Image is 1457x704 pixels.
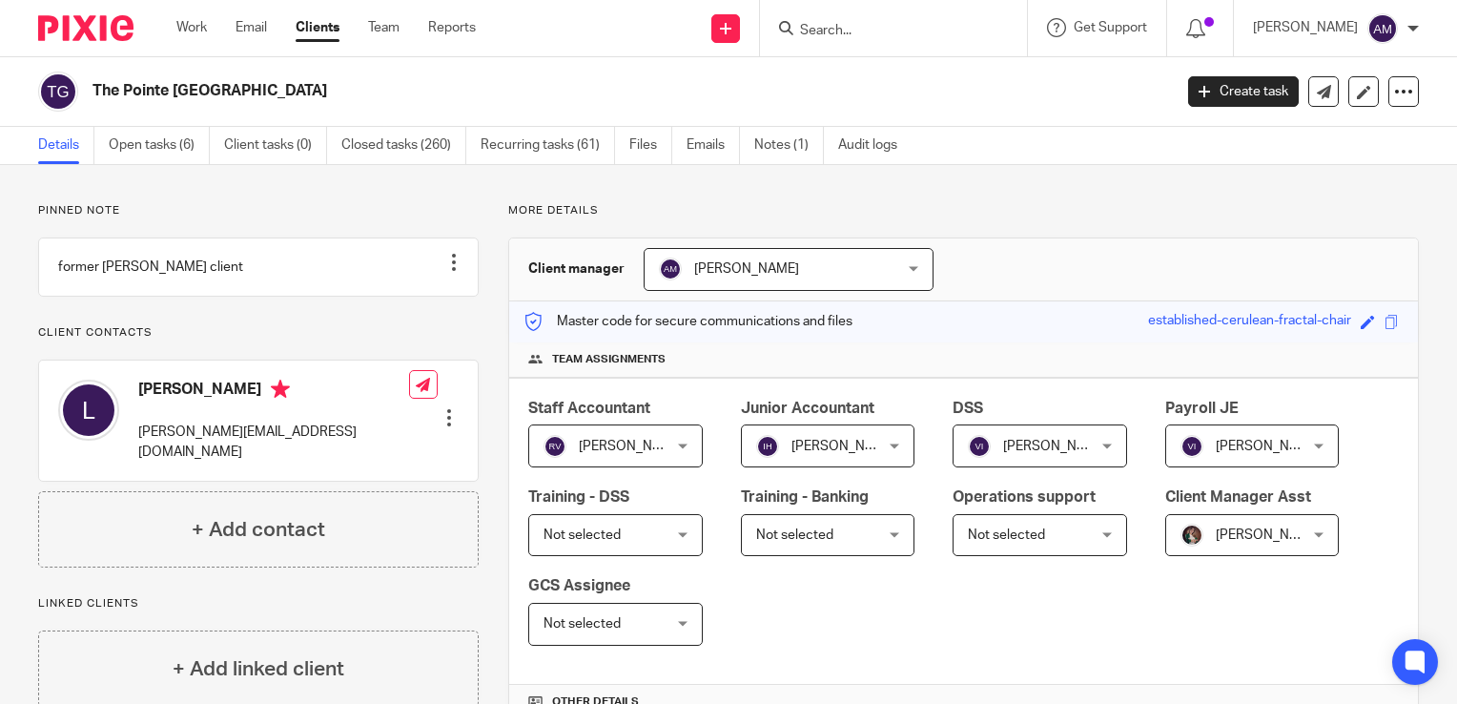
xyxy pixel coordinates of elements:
[1165,489,1311,505] span: Client Manager Asst
[544,617,621,631] span: Not selected
[528,578,630,593] span: GCS Assignee
[629,127,672,164] a: Files
[271,380,290,399] i: Primary
[38,127,94,164] a: Details
[38,15,133,41] img: Pixie
[694,262,799,276] span: [PERSON_NAME]
[1165,401,1239,416] span: Payroll JE
[659,258,682,280] img: svg%3E
[296,18,339,37] a: Clients
[528,401,650,416] span: Staff Accountant
[756,435,779,458] img: svg%3E
[1253,18,1358,37] p: [PERSON_NAME]
[687,127,740,164] a: Emails
[368,18,400,37] a: Team
[173,654,344,684] h4: + Add linked client
[109,127,210,164] a: Open tasks (6)
[798,23,970,40] input: Search
[953,489,1096,505] span: Operations support
[38,325,479,341] p: Client contacts
[1180,435,1203,458] img: svg%3E
[968,528,1045,542] span: Not selected
[428,18,476,37] a: Reports
[1148,311,1351,333] div: established-cerulean-fractal-chair
[544,528,621,542] span: Not selected
[1188,76,1299,107] a: Create task
[38,72,78,112] img: svg%3E
[968,435,991,458] img: svg%3E
[236,18,267,37] a: Email
[1216,440,1321,453] span: [PERSON_NAME]
[38,203,479,218] p: Pinned note
[481,127,615,164] a: Recurring tasks (61)
[528,489,629,505] span: Training - DSS
[92,81,946,101] h2: The Pointe [GEOGRAPHIC_DATA]
[544,435,566,458] img: svg%3E
[508,203,1419,218] p: More details
[838,127,912,164] a: Audit logs
[791,440,896,453] span: [PERSON_NAME]
[58,380,119,441] img: svg%3E
[953,401,983,416] span: DSS
[552,352,666,367] span: Team assignments
[138,423,409,462] p: [PERSON_NAME][EMAIL_ADDRESS][DOMAIN_NAME]
[1074,21,1147,34] span: Get Support
[341,127,466,164] a: Closed tasks (260)
[1003,440,1108,453] span: [PERSON_NAME]
[579,440,684,453] span: [PERSON_NAME]
[754,127,824,164] a: Notes (1)
[1180,524,1203,547] img: Profile%20picture%20JUS.JPG
[1216,528,1321,542] span: [PERSON_NAME]
[138,380,409,404] h4: [PERSON_NAME]
[176,18,207,37] a: Work
[741,401,874,416] span: Junior Accountant
[192,515,325,545] h4: + Add contact
[741,489,869,505] span: Training - Banking
[756,528,833,542] span: Not selected
[38,596,479,611] p: Linked clients
[1367,13,1398,44] img: svg%3E
[528,259,625,279] h3: Client manager
[224,127,327,164] a: Client tasks (0)
[523,312,852,331] p: Master code for secure communications and files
